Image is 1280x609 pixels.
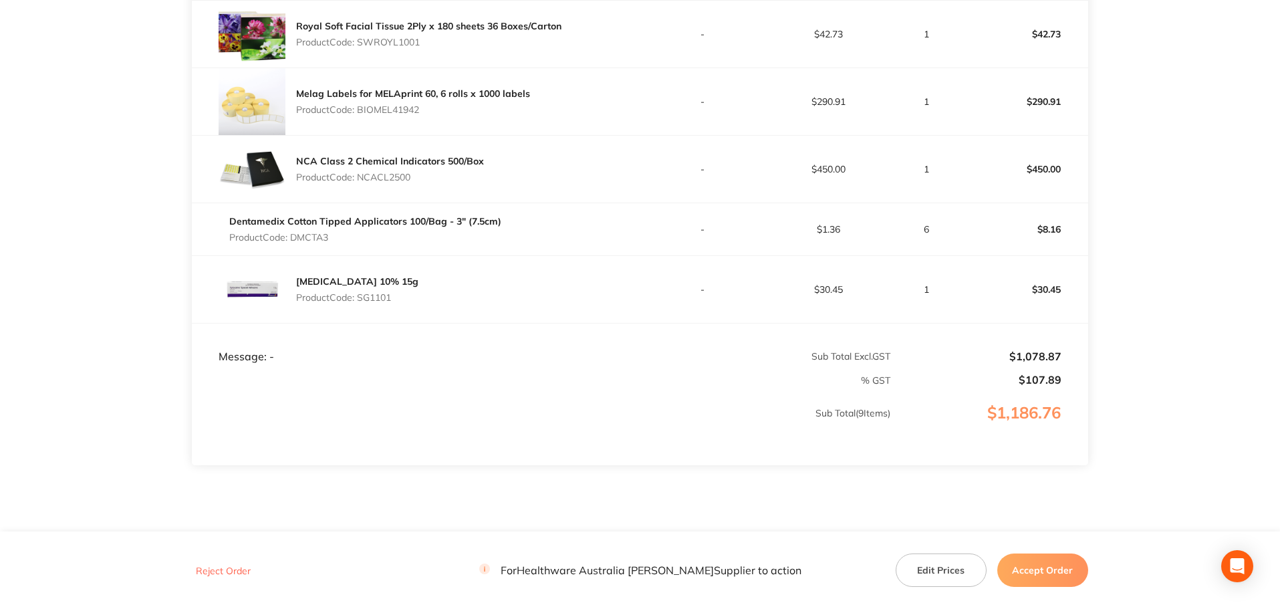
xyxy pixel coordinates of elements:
p: - [641,29,765,39]
p: $30.45 [766,284,890,295]
img: d3E3ZThzZA [219,68,285,135]
p: Product Code: SG1101 [296,292,418,303]
p: $290.91 [963,86,1087,118]
p: % GST [193,375,890,386]
p: $1,078.87 [892,350,1061,362]
p: $42.73 [766,29,890,39]
button: Reject Order [192,565,255,577]
div: Open Intercom Messenger [1221,550,1253,582]
p: Product Code: DMCTA3 [229,232,501,243]
p: $1,186.76 [892,404,1087,449]
a: NCA Class 2 Chemical Indicators 500/Box [296,155,484,167]
p: Product Code: SWROYL1001 [296,37,561,47]
p: 1 [892,29,962,39]
td: Message: - [192,324,640,364]
a: [MEDICAL_DATA] 10% 15g [296,275,418,287]
p: $1.36 [766,224,890,235]
p: 1 [892,96,962,107]
p: For Healthware Australia [PERSON_NAME] Supplier to action [479,564,801,577]
p: Sub Total Excl. GST [641,351,890,362]
p: 1 [892,164,962,174]
a: Royal Soft Facial Tissue 2Ply x 180 sheets 36 Boxes/Carton [296,20,561,32]
p: $42.73 [963,18,1087,50]
p: 6 [892,224,962,235]
button: Accept Order [997,554,1088,587]
a: Dentamedix Cotton Tipped Applicators 100/Bag - 3" (7.5cm) [229,215,501,227]
img: anhkZ2Fodw [219,256,285,323]
p: 1 [892,284,962,295]
a: Melag Labels for MELAprint 60, 6 rolls x 1000 labels [296,88,530,100]
p: Product Code: NCACL2500 [296,172,484,182]
p: - [641,284,765,295]
p: - [641,96,765,107]
p: - [641,224,765,235]
p: $290.91 [766,96,890,107]
p: $107.89 [892,374,1061,386]
p: $450.00 [766,164,890,174]
p: $8.16 [963,213,1087,245]
p: Sub Total ( 9 Items) [193,408,890,445]
img: Mmd0c211cA [219,1,285,68]
p: - [641,164,765,174]
p: $30.45 [963,273,1087,306]
img: a25yMGRvZQ [219,136,285,203]
p: $450.00 [963,153,1087,185]
button: Edit Prices [896,554,987,587]
p: Product Code: BIOMEL41942 [296,104,530,115]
